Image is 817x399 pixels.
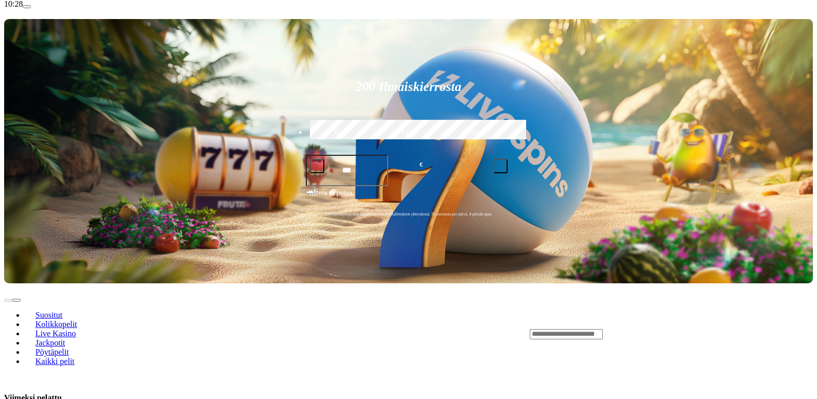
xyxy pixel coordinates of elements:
span: € [314,187,317,193]
input: Search [530,329,603,339]
a: Kolikkopelit [25,317,88,332]
a: Kaikki pelit [25,354,85,369]
span: Pöytäpelit [31,348,73,356]
a: Jackpotit [25,335,76,351]
button: prev slide [4,299,12,302]
span: Jackpotit [31,338,69,347]
a: Pöytäpelit [25,344,79,360]
nav: Lobby [4,293,509,374]
label: €150 [376,118,441,148]
button: Talleta ja pelaa [306,188,512,207]
span: Kolikkopelit [31,320,81,329]
label: €250 [445,118,510,148]
label: €50 [307,118,372,148]
span: Live Kasino [31,329,80,338]
span: € [420,160,423,170]
button: plus icon [493,159,508,173]
span: Suositut [31,311,66,319]
span: Talleta ja pelaa [309,188,353,207]
header: Lobby [4,283,813,384]
button: menu [23,5,31,8]
a: Suositut [25,307,73,323]
button: minus icon [310,159,324,173]
span: Kaikki pelit [31,357,79,366]
a: Live Kasino [25,326,86,341]
button: next slide [12,299,21,302]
